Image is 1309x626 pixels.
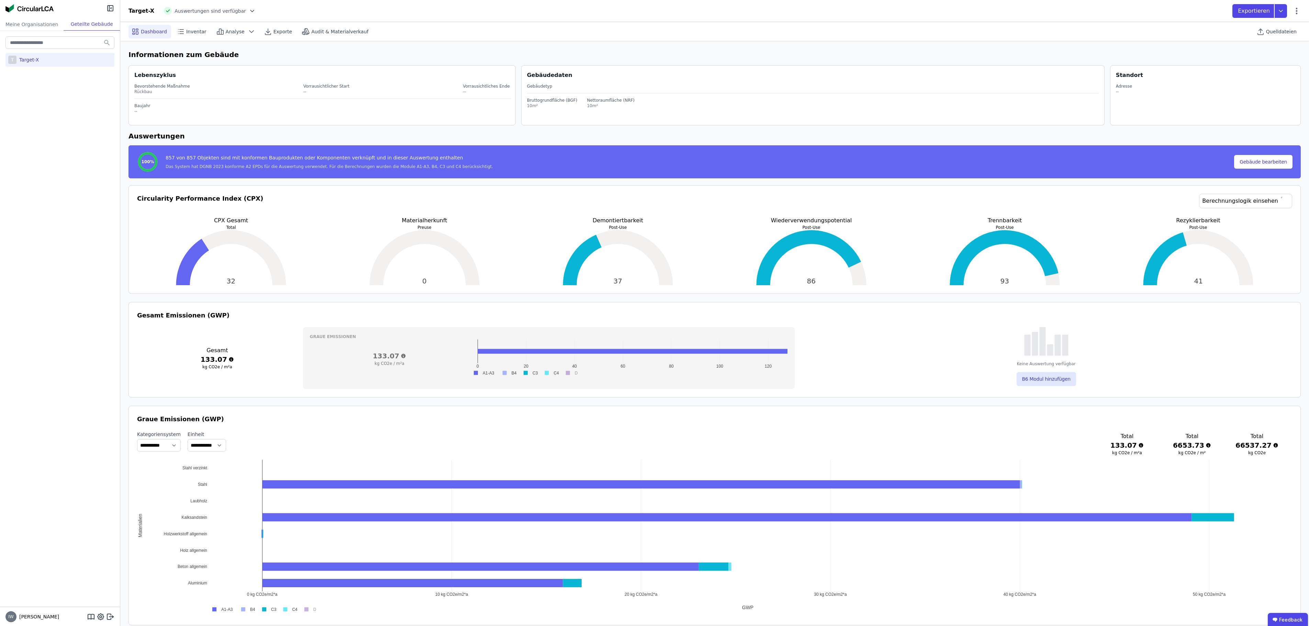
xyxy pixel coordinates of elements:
[1199,194,1292,208] a: Berechnungslogik einsehen
[188,431,226,438] label: Einheit
[1116,89,1132,94] div: --
[8,56,16,64] div: T
[1106,432,1149,440] h3: Total
[1238,7,1271,15] p: Exportieren
[303,83,349,89] div: Vorrausichtlicher Start
[463,89,510,94] div: --
[1017,372,1076,386] button: B6 Modul hinzufügen
[310,334,788,339] h3: Graue Emissionen
[310,361,469,366] h3: kg CO2e / m²a
[1104,216,1292,225] p: Rezyklierbarkeit
[1106,440,1149,450] h3: 133.07
[524,216,712,225] p: Demontiertbarkeit
[134,83,190,89] div: Bevorstehende Maßnahme
[911,225,1099,230] p: Post-Use
[463,83,510,89] div: Vorrausichtliches Ende
[16,56,39,63] div: Target-X
[1116,71,1143,79] div: Standort
[717,216,905,225] p: Wiederverwendungspotential
[16,613,59,620] span: [PERSON_NAME]
[717,225,905,230] p: Post-Use
[527,98,578,103] div: Bruttogrundfläche (BGF)
[1116,83,1132,89] div: Adresse
[137,346,298,355] h3: Gesamt
[310,351,469,361] h3: 133.07
[524,225,712,230] p: Post-Use
[303,89,349,94] div: --
[8,615,13,619] span: IW
[166,164,493,169] div: Das System hat DGNB 2023 konforme A2 EPDs für die Auswertung verwendet. Für die Berechnungen wurd...
[137,431,181,438] label: Kategoriensystem
[226,28,245,35] span: Analyse
[128,49,1301,60] h6: Informationen zum Gebäude
[331,225,518,230] p: Preuse
[141,159,154,165] span: 100%
[137,216,325,225] p: CPX Gesamt
[5,4,54,12] img: Concular
[1106,450,1149,456] h3: kg CO2e / m²a
[527,83,1099,89] div: Gebäudetyp
[1104,225,1292,230] p: Post-Use
[137,311,1292,320] h3: Gesamt Emissionen (GWP)
[137,355,298,364] h3: 133.07
[1024,327,1069,356] img: empty-state
[1235,432,1278,440] h3: Total
[134,109,511,114] div: --
[141,28,167,35] span: Dashboard
[128,7,154,15] div: Target-X
[273,28,292,35] span: Exporte
[137,194,263,216] h3: Circularity Performance Index (CPX)
[137,414,1292,424] h3: Graue Emissionen (GWP)
[1171,440,1213,450] h3: 6653.73
[1235,450,1278,456] h3: kg CO2e
[134,103,511,109] div: Baujahr
[1234,155,1293,169] button: Gebäude bearbeiten
[166,154,493,164] div: 857 von 857 Objekten sind mit konformen Bauprodukten oder Komponenten verknüpft und in dieser Aus...
[128,131,1301,141] h6: Auswertungen
[527,103,578,109] div: 10m²
[1266,28,1297,35] span: Quelldateien
[1235,440,1278,450] h3: 66537.27
[911,216,1099,225] p: Trennbarkeit
[527,71,1104,79] div: Gebäudedaten
[134,89,190,94] div: Rückbau
[137,364,298,370] h3: kg CO2e / m²a
[587,98,635,103] div: Nettoraumfläche (NRF)
[1171,432,1213,440] h3: Total
[175,8,246,14] span: Auswertungen sind verfügbar
[137,225,325,230] p: Total
[64,18,120,31] div: Geteilte Gebäude
[587,103,635,109] div: 10m²
[1171,450,1213,456] h3: kg CO2e / m²
[331,216,518,225] p: Materialherkunft
[186,28,206,35] span: Inventar
[134,71,176,79] div: Lebenszyklus
[1017,361,1076,367] div: Keine Auswertung verfügbar
[311,28,368,35] span: Audit & Materialverkauf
